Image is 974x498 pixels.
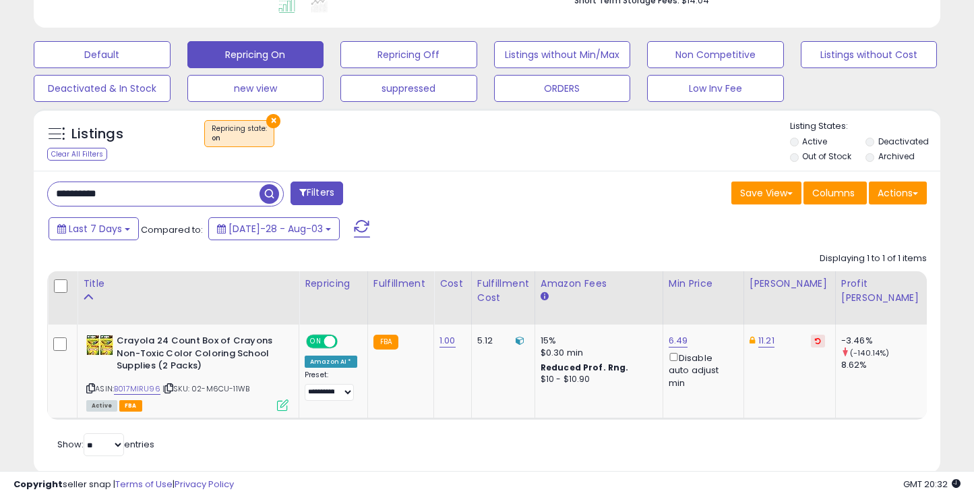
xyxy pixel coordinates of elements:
div: Preset: [305,370,357,401]
span: OFF [336,336,357,348]
div: Min Price [669,277,738,291]
div: Clear All Filters [47,148,107,161]
button: [DATE]-28 - Aug-03 [208,217,340,240]
div: Title [83,277,293,291]
b: Reduced Prof. Rng. [541,362,629,373]
span: Show: entries [57,438,154,451]
div: Repricing [305,277,362,291]
a: 1.00 [439,334,456,348]
div: ASIN: [86,335,288,410]
b: Crayola 24 Count Box of Crayons Non-Toxic Color Coloring School Supplies (2 Packs) [117,335,280,376]
img: 511CAorJ1JL._SL40_.jpg [86,335,113,356]
div: seller snap | | [13,478,234,491]
div: [PERSON_NAME] [750,277,830,291]
button: ORDERS [494,75,631,102]
a: 6.49 [669,334,688,348]
label: Archived [878,150,915,162]
div: 8.62% [841,359,927,371]
h5: Listings [71,125,123,144]
button: suppressed [340,75,477,102]
button: Listings without Cost [801,41,938,68]
label: Deactivated [878,136,929,147]
div: Displaying 1 to 1 of 1 items [820,252,927,265]
button: Columns [803,182,867,204]
span: 2025-08-11 20:32 GMT [903,478,961,491]
span: All listings currently available for purchase on Amazon [86,400,117,412]
div: -3.46% [841,335,927,347]
span: Compared to: [141,223,203,236]
button: Low Inv Fee [647,75,784,102]
span: | SKU: 02-M6CU-11WB [162,383,249,394]
span: Repricing state : [212,123,267,144]
div: $10 - $10.90 [541,374,652,385]
div: on [212,134,267,143]
button: Repricing On [187,41,324,68]
small: FBA [373,335,398,350]
div: Disable auto adjust min [669,350,733,389]
div: Profit [PERSON_NAME] [841,277,921,305]
button: Default [34,41,171,68]
span: ON [307,336,324,348]
button: new view [187,75,324,102]
button: Deactivated & In Stock [34,75,171,102]
button: Save View [731,182,801,204]
div: Fulfillment [373,277,428,291]
button: Filters [291,182,343,205]
small: Amazon Fees. [541,291,549,303]
a: Privacy Policy [175,478,234,491]
strong: Copyright [13,478,63,491]
a: 11.21 [758,334,774,348]
span: FBA [119,400,142,412]
label: Active [802,136,827,147]
a: B017MIRU96 [114,383,160,395]
small: (-140.14%) [850,348,890,358]
span: Columns [812,186,855,200]
div: Amazon Fees [541,277,657,291]
label: Out of Stock [802,150,851,162]
span: Last 7 Days [69,222,122,236]
button: Actions [869,182,927,204]
button: Repricing Off [340,41,477,68]
div: 15% [541,335,652,347]
div: $0.30 min [541,347,652,359]
button: Non Competitive [647,41,784,68]
a: Terms of Use [115,478,173,491]
div: 5.12 [477,335,524,347]
div: Fulfillment Cost [477,277,529,305]
button: Last 7 Days [49,217,139,240]
div: Cost [439,277,466,291]
span: [DATE]-28 - Aug-03 [229,222,323,236]
div: Amazon AI * [305,356,357,368]
button: Listings without Min/Max [494,41,631,68]
button: × [266,114,280,128]
p: Listing States: [790,120,940,133]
